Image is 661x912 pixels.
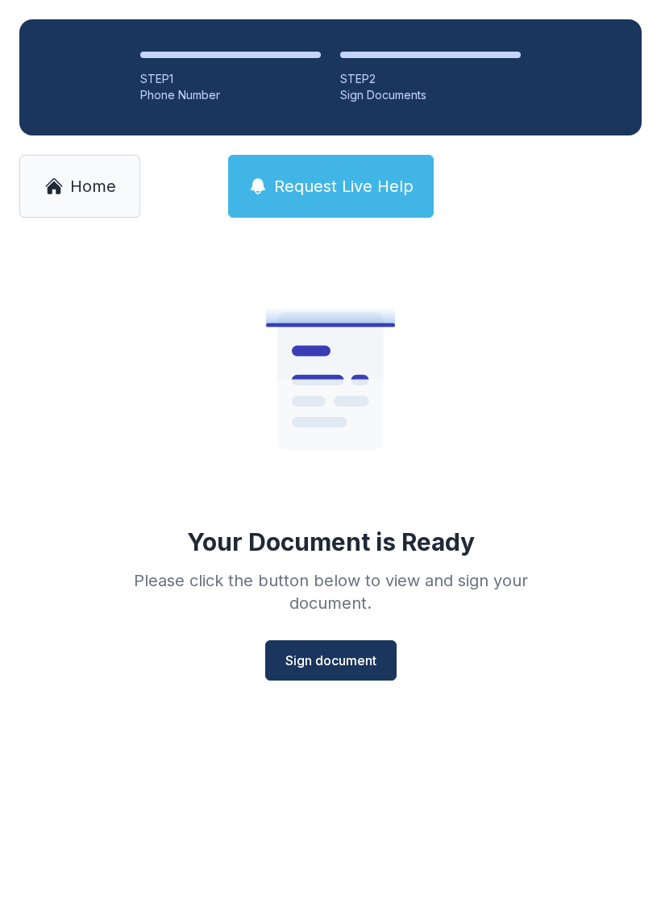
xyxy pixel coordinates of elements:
[70,175,116,198] span: Home
[140,71,321,87] div: STEP 1
[340,87,521,103] div: Sign Documents
[340,71,521,87] div: STEP 2
[274,175,414,198] span: Request Live Help
[187,527,475,556] div: Your Document is Ready
[140,87,321,103] div: Phone Number
[98,569,563,614] div: Please click the button below to view and sign your document.
[285,651,376,670] span: Sign document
